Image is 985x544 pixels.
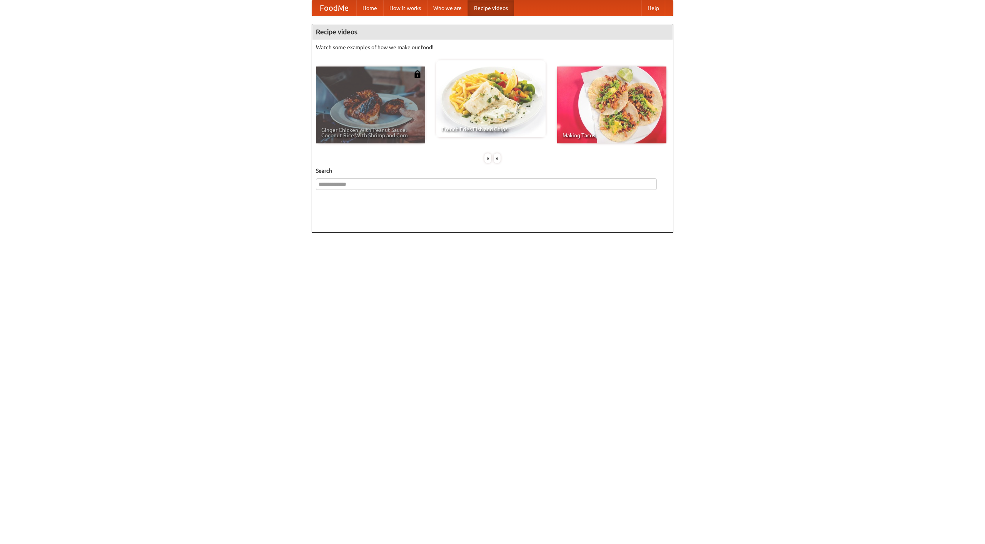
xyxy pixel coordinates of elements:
a: FoodMe [312,0,356,16]
a: Recipe videos [468,0,514,16]
span: Making Tacos [563,133,661,138]
p: Watch some examples of how we make our food! [316,43,669,51]
h5: Search [316,167,669,175]
a: Who we are [427,0,468,16]
div: » [494,153,501,163]
img: 483408.png [414,70,421,78]
a: Help [641,0,665,16]
a: How it works [383,0,427,16]
a: French Fries Fish and Chips [436,60,546,137]
div: « [484,153,491,163]
a: Making Tacos [557,67,666,143]
h4: Recipe videos [312,24,673,40]
span: French Fries Fish and Chips [442,126,540,132]
a: Home [356,0,383,16]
